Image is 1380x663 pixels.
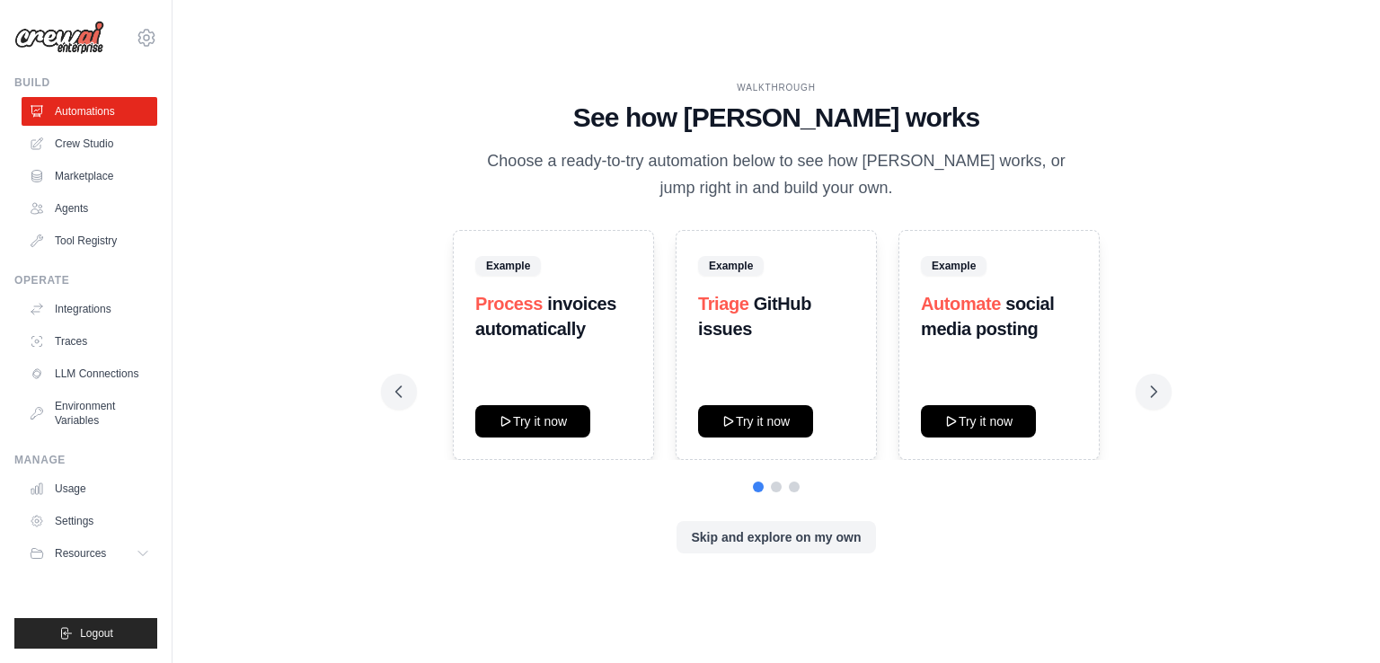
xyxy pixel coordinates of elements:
[698,405,813,438] button: Try it now
[14,618,157,649] button: Logout
[22,474,157,503] a: Usage
[395,81,1157,94] div: WALKTHROUGH
[22,507,157,535] a: Settings
[22,226,157,255] a: Tool Registry
[921,256,986,276] span: Example
[474,148,1078,201] p: Choose a ready-to-try automation below to see how [PERSON_NAME] works, or jump right in and build...
[698,294,811,339] strong: GitHub issues
[22,97,157,126] a: Automations
[698,256,764,276] span: Example
[14,453,157,467] div: Manage
[22,327,157,356] a: Traces
[22,129,157,158] a: Crew Studio
[475,294,543,314] span: Process
[80,626,113,641] span: Logout
[698,294,749,314] span: Triage
[22,539,157,568] button: Resources
[55,546,106,561] span: Resources
[921,405,1036,438] button: Try it now
[677,521,875,553] button: Skip and explore on my own
[395,102,1157,134] h1: See how [PERSON_NAME] works
[14,21,104,55] img: Logo
[22,194,157,223] a: Agents
[14,75,157,90] div: Build
[475,405,590,438] button: Try it now
[475,256,541,276] span: Example
[22,162,157,190] a: Marketplace
[22,295,157,323] a: Integrations
[921,294,1001,314] span: Automate
[22,392,157,435] a: Environment Variables
[14,273,157,287] div: Operate
[22,359,157,388] a: LLM Connections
